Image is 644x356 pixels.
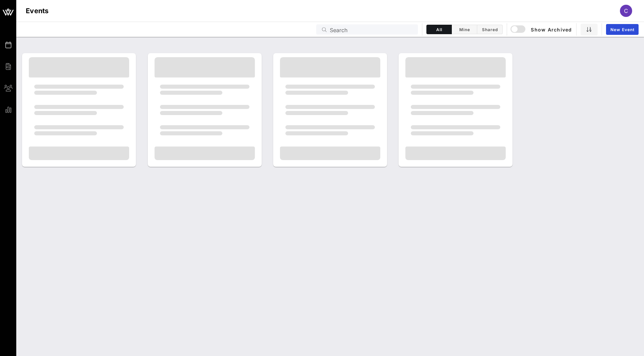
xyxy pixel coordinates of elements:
span: All [431,27,447,32]
div: C [620,5,632,17]
button: All [426,25,452,34]
button: Shared [477,25,503,34]
h1: Events [26,5,49,16]
button: Show Archived [511,23,572,36]
a: New Event [606,24,639,35]
span: New Event [610,27,635,32]
span: C [624,7,628,14]
span: Shared [481,27,498,32]
button: Mine [452,25,477,34]
span: Mine [456,27,473,32]
span: Show Archived [511,25,572,34]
